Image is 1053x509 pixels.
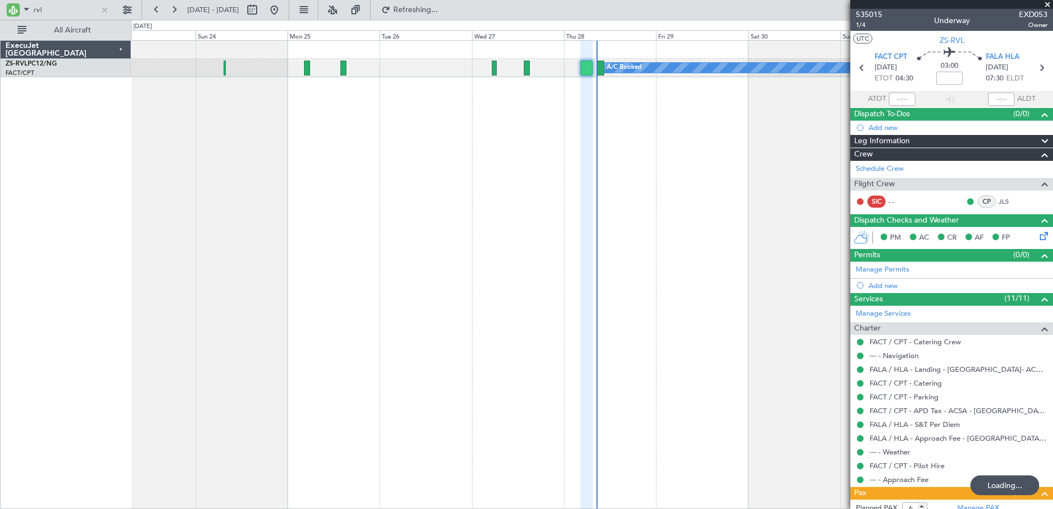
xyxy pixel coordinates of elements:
div: Sun 31 [840,30,932,40]
div: Sun 24 [196,30,287,40]
span: ATOT [868,94,886,105]
span: Dispatch To-Dos [854,108,910,121]
div: Fri 29 [656,30,748,40]
span: [DATE] - [DATE] [187,5,239,15]
div: Underway [934,15,970,26]
span: 1/4 [856,20,882,30]
a: FACT / CPT - Catering [870,378,942,388]
button: UTC [853,34,872,44]
a: FACT / CPT - Pilot Hire [870,461,945,470]
a: FACT / CPT - Parking [870,392,938,402]
a: Manage Services [856,308,911,320]
span: (0/0) [1013,108,1029,120]
span: FACT CPT [875,52,907,63]
div: Sat 30 [748,30,840,40]
a: Schedule Crew [856,164,904,175]
span: FALA HLA [986,52,1019,63]
a: --- - Navigation [870,351,919,360]
span: AF [975,232,984,243]
span: ELDT [1006,73,1024,84]
span: ETOT [875,73,893,84]
a: FACT / CPT - APD Tax - ACSA - [GEOGRAPHIC_DATA] International FACT / CPT [870,406,1047,415]
input: --:-- [889,93,915,106]
span: CR [947,232,957,243]
div: - - [888,197,913,207]
span: Refreshing... [393,6,439,14]
span: FP [1002,232,1010,243]
span: Pax [854,487,866,500]
span: PM [890,232,901,243]
div: Add new [869,281,1047,290]
button: All Aircraft [12,21,120,39]
a: FALA / HLA - Landing - [GEOGRAPHIC_DATA]- ACC # 1800 [870,365,1047,374]
span: ALDT [1017,94,1035,105]
span: 03:00 [941,61,958,72]
span: Crew [854,148,873,161]
div: CP [978,196,996,208]
a: FALA / HLA - Approach Fee - [GEOGRAPHIC_DATA]- ACC # 1800 [870,434,1047,443]
a: --- - Weather [870,447,910,457]
span: All Aircraft [29,26,116,34]
div: Tue 26 [379,30,471,40]
span: [DATE] [875,62,897,73]
span: Flight Crew [854,178,895,191]
input: A/C (Reg. or Type) [34,2,97,18]
a: FACT/CPT [6,69,34,77]
div: Loading... [970,475,1039,495]
a: --- - Approach Fee [870,475,929,484]
span: Permits [854,249,880,262]
span: Leg Information [854,135,910,148]
a: ZS-RVLPC12/NG [6,61,57,67]
span: AC [919,232,929,243]
span: Charter [854,322,881,335]
span: ZS-RVL [6,61,28,67]
span: Dispatch Checks and Weather [854,214,959,227]
span: EXD053 [1019,9,1047,20]
div: Wed 27 [472,30,564,40]
a: FALA / HLA - S&T Per Diem [870,420,960,429]
span: 535015 [856,9,882,20]
div: [DATE] [133,22,152,31]
span: Services [854,293,883,306]
a: Manage Permits [856,264,909,275]
span: (0/0) [1013,249,1029,261]
div: Sat 23 [103,30,195,40]
div: Mon 25 [287,30,379,40]
div: A/C Booked [607,59,642,76]
span: [DATE] [986,62,1008,73]
div: Add new [869,123,1047,132]
button: Refreshing... [376,1,442,19]
div: Thu 28 [564,30,656,40]
span: ZS-RVL [940,35,964,46]
span: Owner [1019,20,1047,30]
a: FACT / CPT - Catering Crew [870,337,961,346]
span: (11/11) [1005,293,1029,304]
a: JLS [998,197,1023,207]
span: 07:30 [986,73,1003,84]
span: 04:30 [895,73,913,84]
div: SIC [867,196,886,208]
